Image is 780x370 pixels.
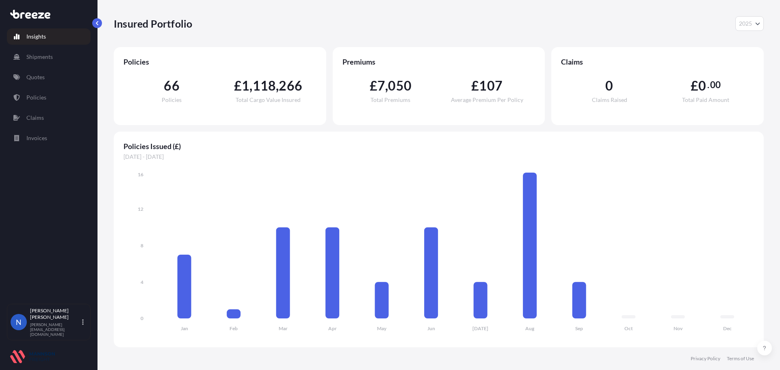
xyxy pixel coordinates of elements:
[114,17,192,30] p: Insured Portfolio
[276,79,279,92] span: ,
[328,325,337,331] tspan: Apr
[164,79,179,92] span: 66
[427,325,435,331] tspan: Jun
[575,325,583,331] tspan: Sep
[682,97,729,103] span: Total Paid Amount
[30,307,80,320] p: [PERSON_NAME] [PERSON_NAME]
[388,79,412,92] span: 050
[26,93,46,102] p: Policies
[479,79,503,92] span: 107
[30,322,80,337] p: [PERSON_NAME][EMAIL_ADDRESS][DOMAIN_NAME]
[735,16,764,31] button: Year Selector
[26,134,47,142] p: Invoices
[7,89,91,106] a: Policies
[138,206,143,212] tspan: 12
[16,318,22,326] span: N
[624,325,633,331] tspan: Oct
[279,325,288,331] tspan: Mar
[342,57,535,67] span: Premiums
[691,79,698,92] span: £
[561,57,754,67] span: Claims
[710,82,721,88] span: 00
[7,110,91,126] a: Claims
[236,97,301,103] span: Total Cargo Value Insured
[123,141,754,151] span: Policies Issued (£)
[181,325,188,331] tspan: Jan
[707,82,709,88] span: .
[471,79,479,92] span: £
[230,325,238,331] tspan: Feb
[7,69,91,85] a: Quotes
[242,79,249,92] span: 1
[234,79,242,92] span: £
[162,97,182,103] span: Policies
[7,28,91,45] a: Insights
[739,19,752,28] span: 2025
[370,97,410,103] span: Total Premiums
[674,325,683,331] tspan: Nov
[249,79,252,92] span: ,
[26,32,46,41] p: Insights
[138,171,143,177] tspan: 16
[592,97,627,103] span: Claims Raised
[472,325,488,331] tspan: [DATE]
[10,350,55,363] img: organization-logo
[370,79,377,92] span: £
[26,114,44,122] p: Claims
[698,79,706,92] span: 0
[385,79,388,92] span: ,
[691,355,720,362] a: Privacy Policy
[525,325,535,331] tspan: Aug
[7,49,91,65] a: Shipments
[377,325,387,331] tspan: May
[7,130,91,146] a: Invoices
[377,79,385,92] span: 7
[141,315,143,321] tspan: 0
[253,79,276,92] span: 118
[141,242,143,249] tspan: 8
[123,57,316,67] span: Policies
[26,53,53,61] p: Shipments
[123,153,754,161] span: [DATE] - [DATE]
[141,279,143,285] tspan: 4
[279,79,302,92] span: 266
[727,355,754,362] a: Terms of Use
[451,97,523,103] span: Average Premium Per Policy
[26,73,45,81] p: Quotes
[723,325,732,331] tspan: Dec
[605,79,613,92] span: 0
